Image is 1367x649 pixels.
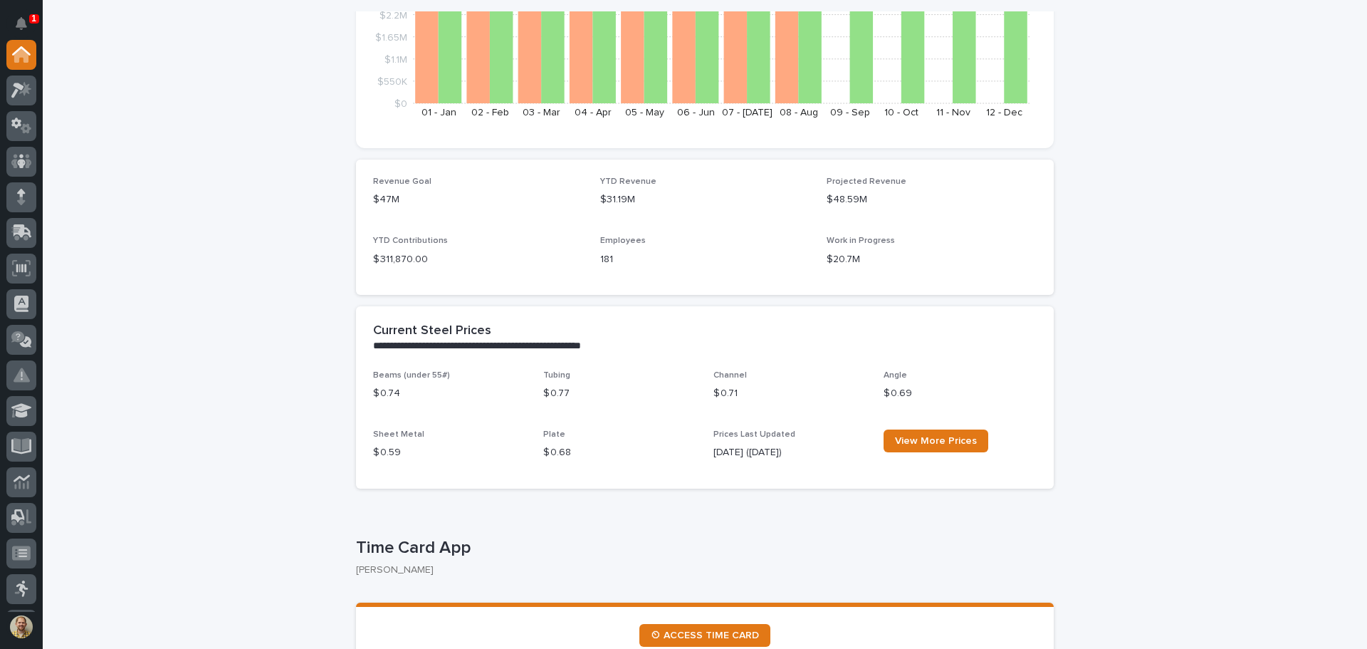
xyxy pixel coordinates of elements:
span: Prices Last Updated [713,430,795,439]
text: 06 - Jun [677,108,715,118]
span: Employees [600,237,646,245]
text: 02 - Feb [471,108,509,118]
span: Angle [884,371,907,380]
p: $20.7M [827,252,1037,267]
p: $ 0.69 [884,386,1037,401]
text: 10 - Oct [884,108,918,118]
p: $ 0.71 [713,386,866,401]
span: Channel [713,371,747,380]
button: Notifications [6,9,36,38]
p: $ 0.68 [543,445,696,460]
p: $31.19M [600,192,810,207]
tspan: $1.65M [375,32,407,42]
p: $ 0.74 [373,386,526,401]
p: 181 [600,252,810,267]
span: Sheet Metal [373,430,424,439]
span: ⏲ ACCESS TIME CARD [651,630,759,640]
tspan: $550K [377,76,407,86]
button: users-avatar [6,612,36,642]
text: 11 - Nov [936,108,970,118]
p: $ 0.77 [543,386,696,401]
p: $48.59M [827,192,1037,207]
text: 12 - Dec [986,108,1022,118]
span: Tubing [543,371,570,380]
text: 03 - Mar [523,108,560,118]
span: Projected Revenue [827,177,906,186]
span: Revenue Goal [373,177,431,186]
text: 07 - [DATE] [722,108,772,118]
p: [PERSON_NAME] [356,564,1042,576]
p: 1 [31,14,36,24]
span: Work in Progress [827,237,895,245]
text: 08 - Aug [780,108,818,118]
a: ⏲ ACCESS TIME CARD [639,624,770,647]
tspan: $0 [394,99,407,109]
a: View More Prices [884,430,988,452]
span: YTD Revenue [600,177,656,186]
p: Time Card App [356,538,1048,559]
p: [DATE] ([DATE]) [713,445,866,460]
text: 01 - Jan [421,108,456,118]
span: View More Prices [895,436,977,446]
text: 09 - Sep [830,108,870,118]
span: Beams (under 55#) [373,371,450,380]
text: 04 - Apr [575,108,612,118]
p: $ 311,870.00 [373,252,583,267]
p: $47M [373,192,583,207]
tspan: $1.1M [384,54,407,64]
tspan: $2.2M [379,10,407,20]
h2: Current Steel Prices [373,323,491,339]
span: YTD Contributions [373,237,448,245]
text: 05 - May [625,108,664,118]
span: Plate [543,430,565,439]
div: Notifications1 [18,17,36,40]
p: $ 0.59 [373,445,526,460]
